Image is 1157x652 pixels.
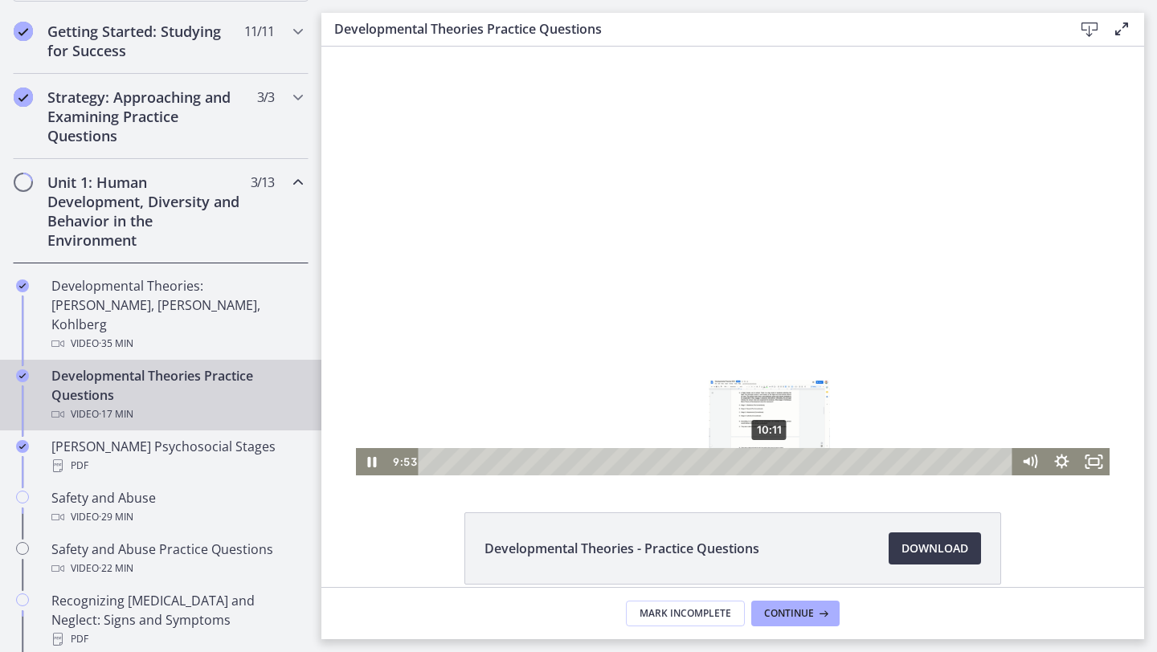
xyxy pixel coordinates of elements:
span: Developmental Theories - Practice Questions [484,539,759,558]
span: · 29 min [99,507,133,527]
div: Video [51,507,302,527]
span: · 17 min [99,405,133,424]
div: Developmental Theories: [PERSON_NAME], [PERSON_NAME], Kohlberg [51,276,302,353]
div: PDF [51,456,302,475]
span: · 35 min [99,334,133,353]
span: · 22 min [99,559,133,578]
div: Video [51,405,302,424]
i: Completed [14,88,33,107]
i: Completed [16,369,29,382]
i: Completed [14,22,33,41]
div: Developmental Theories Practice Questions [51,366,302,424]
span: Download [901,539,968,558]
div: Safety and Abuse Practice Questions [51,540,302,578]
button: Continue [751,601,840,626]
iframe: Video Lesson [321,47,1144,475]
h2: Strategy: Approaching and Examining Practice Questions [47,88,243,145]
div: Safety and Abuse [51,488,302,527]
div: Video [51,334,302,353]
h3: Developmental Theories Practice Questions [334,19,1048,39]
div: Video [51,559,302,578]
span: Continue [764,607,814,620]
button: Mark Incomplete [626,601,745,626]
i: Completed [16,440,29,453]
h2: Getting Started: Studying for Success [47,22,243,60]
a: Download [889,532,981,564]
h2: Unit 1: Human Development, Diversity and Behavior in the Environment [47,173,243,250]
button: Show settings menu [724,401,756,429]
button: Fullscreen [756,401,788,429]
i: Completed [16,279,29,292]
div: Recognizing [MEDICAL_DATA] and Neglect: Signs and Symptoms [51,591,302,649]
span: 3 / 13 [251,173,274,192]
span: Mark Incomplete [640,607,731,620]
span: 11 / 11 [244,22,274,41]
div: PDF [51,630,302,649]
button: Mute [692,401,724,429]
div: [PERSON_NAME] Psychosocial Stages [51,437,302,475]
span: 3 / 3 [257,88,274,107]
